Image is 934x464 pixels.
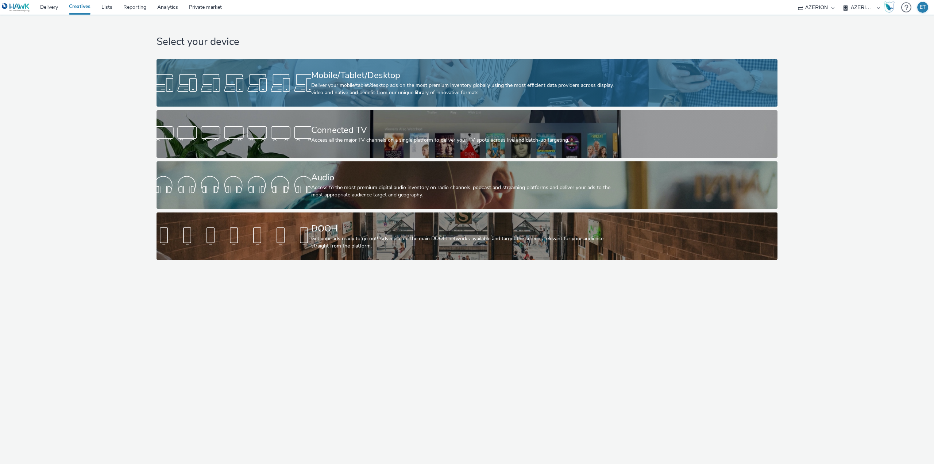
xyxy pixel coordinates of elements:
div: Access all the major TV channels on a single platform to deliver your TV spots across live and ca... [311,137,620,144]
div: ET [920,2,926,13]
div: Connected TV [311,124,620,137]
img: Hawk Academy [884,1,895,13]
div: Audio [311,171,620,184]
a: DOOHGet your ads ready to go out! Advertise on the main DOOH networks available and target the sc... [157,212,777,260]
div: Deliver your mobile/tablet/desktop ads on the most premium inventory globally using the most effi... [311,82,620,97]
div: DOOH [311,222,620,235]
a: Mobile/Tablet/DesktopDeliver your mobile/tablet/desktop ads on the most premium inventory globall... [157,59,777,107]
a: Hawk Academy [884,1,898,13]
a: AudioAccess to the most premium digital audio inventory on radio channels, podcast and streaming ... [157,161,777,209]
a: Connected TVAccess all the major TV channels on a single platform to deliver your TV spots across... [157,110,777,158]
div: Mobile/Tablet/Desktop [311,69,620,82]
img: undefined Logo [2,3,30,12]
div: Access to the most premium digital audio inventory on radio channels, podcast and streaming platf... [311,184,620,199]
div: Get your ads ready to go out! Advertise on the main DOOH networks available and target the screen... [311,235,620,250]
h1: Select your device [157,35,777,49]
